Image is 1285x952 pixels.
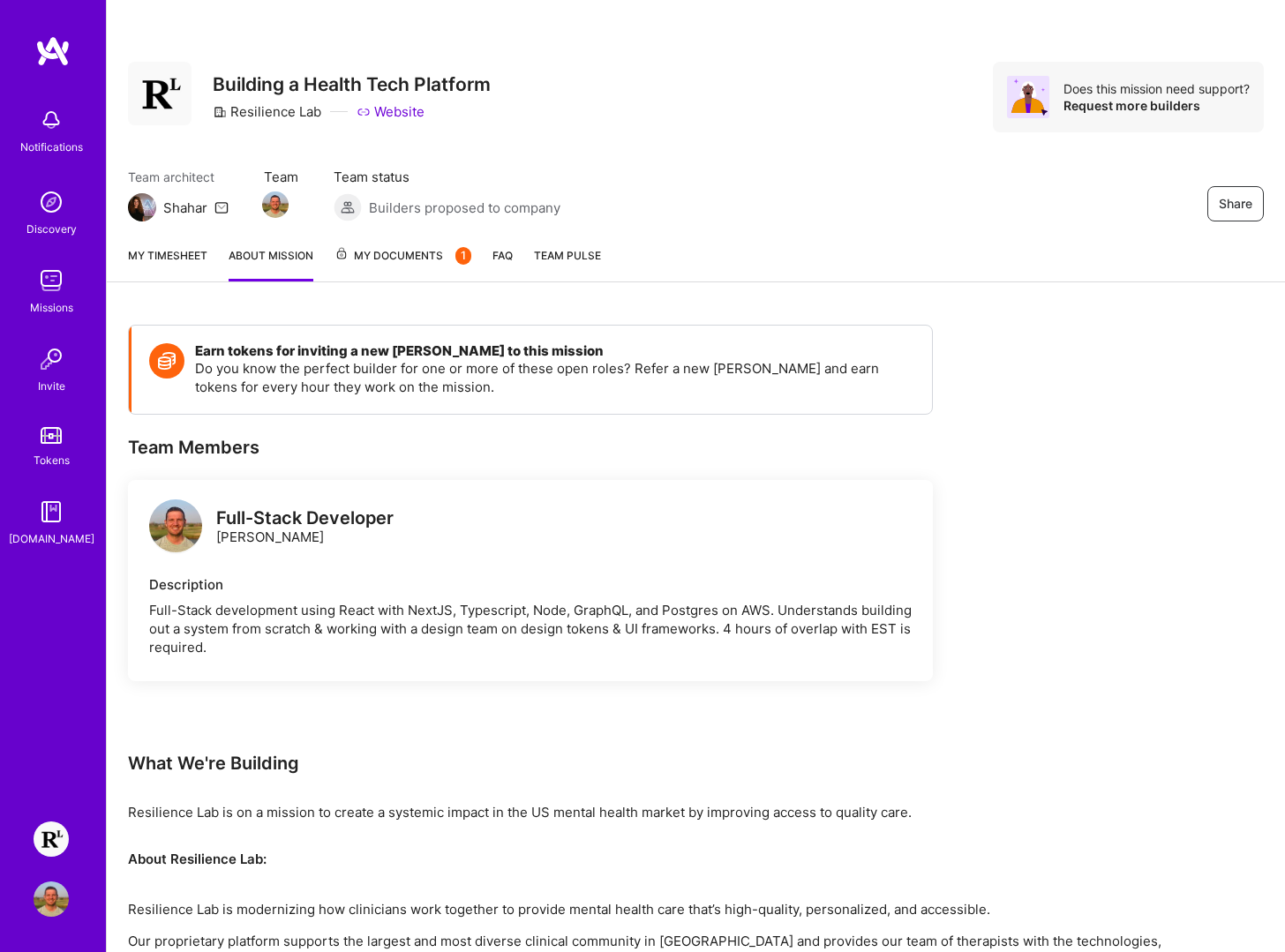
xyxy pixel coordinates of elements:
[334,246,471,266] span: My Documents
[163,199,207,217] div: Shahar
[149,499,202,557] a: logo
[1007,76,1049,118] img: Avatar
[128,62,192,125] img: Company Logo
[195,343,914,359] h4: Earn tokens for inviting a new [PERSON_NAME] to this mission
[264,168,298,186] span: Team
[34,102,69,138] img: bell
[34,821,69,857] img: Resilience Lab: Building a Health Tech Platform
[128,246,207,281] a: My timesheet
[1207,186,1264,221] button: Share
[30,298,73,317] div: Missions
[35,35,71,67] img: logo
[34,184,69,220] img: discovery
[128,752,1187,775] div: What We're Building
[34,881,69,917] img: User Avatar
[1063,97,1250,114] div: Request more builders
[213,105,227,119] i: icon CompanyGray
[534,246,601,281] a: Team Pulse
[128,193,156,221] img: Team Architect
[26,220,77,238] div: Discovery
[34,263,69,298] img: teamwork
[128,436,933,459] div: Team Members
[38,377,65,395] div: Invite
[262,191,289,218] img: Team Member Avatar
[149,343,184,379] img: Token icon
[20,138,83,156] div: Notifications
[357,102,425,121] a: Website
[334,246,471,281] a: My Documents1
[334,168,560,186] span: Team status
[216,509,394,528] div: Full-Stack Developer
[149,575,912,594] div: Description
[492,246,513,281] a: FAQ
[128,881,1187,918] p: Resilience Lab is modernizing how clinicians work together to provide mental health care that’s h...
[34,494,69,529] img: guide book
[213,73,491,95] h3: Building a Health Tech Platform
[369,199,560,217] span: Builders proposed to company
[216,509,394,546] div: [PERSON_NAME]
[29,821,73,857] a: Resilience Lab: Building a Health Tech Platform
[1063,80,1250,97] div: Does this mission need support?
[213,102,321,121] div: Resilience Lab
[128,168,229,186] span: Team architect
[455,247,471,265] div: 1
[229,246,313,281] a: About Mission
[214,200,229,214] i: icon Mail
[195,359,914,396] p: Do you know the perfect builder for one or more of these open roles? Refer a new [PERSON_NAME] an...
[41,427,62,444] img: tokens
[128,851,267,867] strong: About Resilience Lab:
[264,190,287,220] a: Team Member Avatar
[29,881,73,917] a: User Avatar
[128,803,1187,821] p: Resilience Lab is on a mission to create a systemic impact in the US mental health market by impr...
[149,601,912,656] div: Full-Stack development using React with NextJS, Typescript, Node, GraphQL, and Postgres on AWS. U...
[34,451,70,469] div: Tokens
[1219,195,1252,213] span: Share
[149,499,202,552] img: logo
[9,529,94,548] div: [DOMAIN_NAME]
[34,341,69,377] img: Invite
[334,193,362,221] img: Builders proposed to company
[534,249,601,262] span: Team Pulse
